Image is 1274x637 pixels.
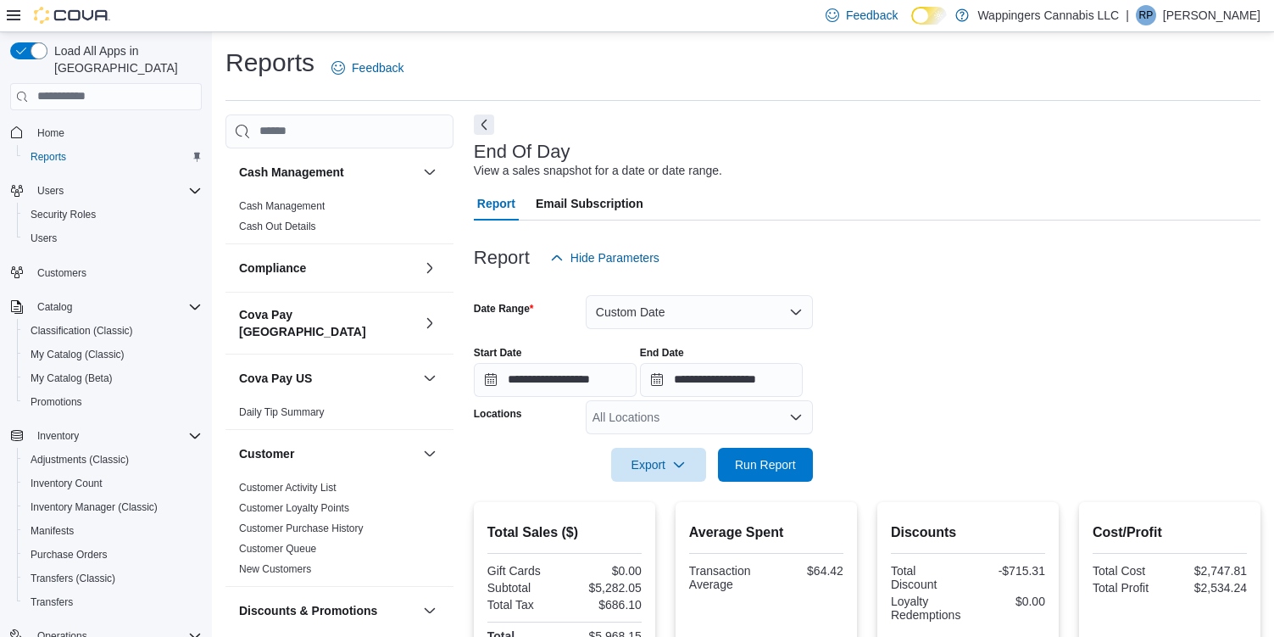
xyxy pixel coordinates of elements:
input: Press the down key to open a popover containing a calendar. [640,363,803,397]
a: New Customers [239,563,311,575]
div: View a sales snapshot for a date or date range. [474,162,722,180]
button: Cova Pay [GEOGRAPHIC_DATA] [239,306,416,340]
span: Customer Loyalty Points [239,501,349,515]
img: Cova [34,7,110,24]
span: Cash Management [239,199,325,213]
button: Manifests [17,519,209,543]
h3: Discounts & Promotions [239,602,377,619]
h1: Reports [225,46,314,80]
a: Cash Management [239,200,325,212]
span: Feedback [846,7,898,24]
div: Total Tax [487,598,561,612]
div: Total Cost [1093,564,1166,578]
p: | [1126,5,1129,25]
a: Customers [31,263,93,283]
span: Reports [24,147,202,167]
span: My Catalog (Beta) [24,368,202,388]
button: My Catalog (Classic) [17,343,209,366]
span: Daily Tip Summary [239,405,325,419]
button: Inventory Count [17,472,209,495]
div: Subtotal [487,581,561,595]
span: Purchase Orders [24,545,202,565]
span: Feedback [352,59,403,76]
button: Promotions [17,390,209,414]
input: Dark Mode [911,7,947,25]
button: Inventory [3,424,209,448]
span: Customer Activity List [239,481,337,495]
button: Hide Parameters [543,241,666,275]
span: Transfers [24,592,202,612]
span: New Customers [239,562,311,576]
a: Feedback [325,51,410,85]
span: Adjustments (Classic) [31,453,129,467]
button: Cova Pay US [420,368,440,388]
span: Inventory Count [24,473,202,494]
div: Total Profit [1093,581,1166,595]
button: Adjustments (Classic) [17,448,209,472]
span: Users [31,232,57,245]
div: Ripal Patel [1136,5,1156,25]
span: My Catalog (Classic) [31,348,125,361]
button: Open list of options [789,411,803,424]
button: Compliance [239,260,416,277]
a: Classification (Classic) [24,321,140,341]
span: Hide Parameters [570,249,659,266]
button: Users [17,226,209,250]
button: Compliance [420,258,440,278]
h3: Cova Pay US [239,370,312,387]
span: Transfers (Classic) [24,568,202,589]
div: Loyalty Redemptions [891,595,965,622]
span: Transfers (Classic) [31,572,115,585]
span: Security Roles [24,204,202,225]
button: Inventory Manager (Classic) [17,495,209,519]
button: Run Report [718,448,813,482]
h3: Cash Management [239,164,344,181]
button: Cova Pay US [239,370,416,387]
button: Users [3,179,209,203]
span: Manifests [24,521,202,541]
span: Transfers [31,595,73,609]
h2: Average Spent [689,522,843,543]
div: Cova Pay US [225,402,453,429]
span: My Catalog (Beta) [31,372,113,385]
input: Press the down key to open a popover containing a calendar. [474,363,637,397]
span: Classification (Classic) [24,321,202,341]
span: Customers [37,266,86,280]
div: Transaction Average [689,564,763,591]
div: $5,282.05 [568,581,642,595]
span: Manifests [31,524,74,538]
a: Home [31,123,71,143]
button: Catalog [3,295,209,319]
a: Customer Loyalty Points [239,502,349,514]
span: Catalog [31,297,202,317]
div: $2,534.24 [1173,581,1247,595]
span: Classification (Classic) [31,324,133,338]
button: Discounts & Promotions [239,602,416,619]
a: Customer Queue [239,543,316,555]
a: Inventory Count [24,473,109,494]
button: Classification (Classic) [17,319,209,343]
div: Cash Management [225,196,453,243]
a: Manifests [24,521,81,541]
div: Customer [225,478,453,586]
a: Promotions [24,392,89,412]
a: Adjustments (Classic) [24,450,136,470]
h3: Customer [239,445,294,462]
h2: Discounts [891,522,1045,543]
h3: Compliance [239,260,306,277]
span: Email Subscription [536,187,643,221]
span: Inventory Manager (Classic) [31,500,158,514]
label: End Date [640,346,684,360]
span: Run Report [735,456,796,473]
h2: Cost/Profit [1093,522,1247,543]
label: Locations [474,407,522,421]
button: Customers [3,260,209,285]
p: [PERSON_NAME] [1163,5,1260,25]
button: Discounts & Promotions [420,601,440,621]
button: Custom Date [586,295,813,329]
button: Export [611,448,706,482]
span: Export [621,448,696,482]
button: Cash Management [420,162,440,182]
button: Transfers [17,590,209,614]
